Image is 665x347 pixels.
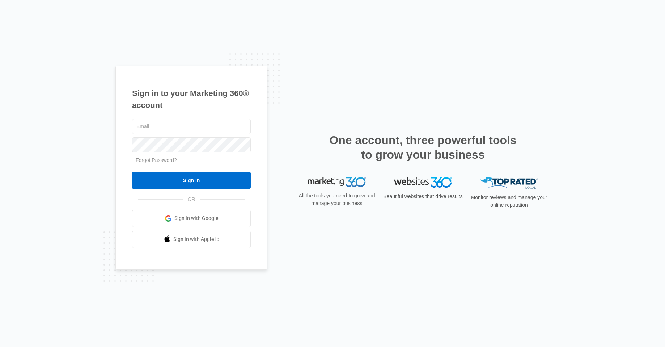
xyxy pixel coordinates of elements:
h1: Sign in to your Marketing 360® account [132,87,251,111]
span: Sign in with Google [174,214,219,222]
img: Marketing 360 [308,177,366,187]
input: Email [132,119,251,134]
span: Sign in with Apple Id [173,235,220,243]
img: Top Rated Local [480,177,538,189]
p: Monitor reviews and manage your online reputation [469,194,550,209]
p: All the tools you need to grow and manage your business [296,192,377,207]
input: Sign In [132,172,251,189]
a: Sign in with Apple Id [132,231,251,248]
p: Beautiful websites that drive results [382,193,463,200]
h2: One account, three powerful tools to grow your business [327,133,519,162]
span: OR [183,196,200,203]
a: Forgot Password? [136,157,177,163]
a: Sign in with Google [132,210,251,227]
img: Websites 360 [394,177,452,188]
